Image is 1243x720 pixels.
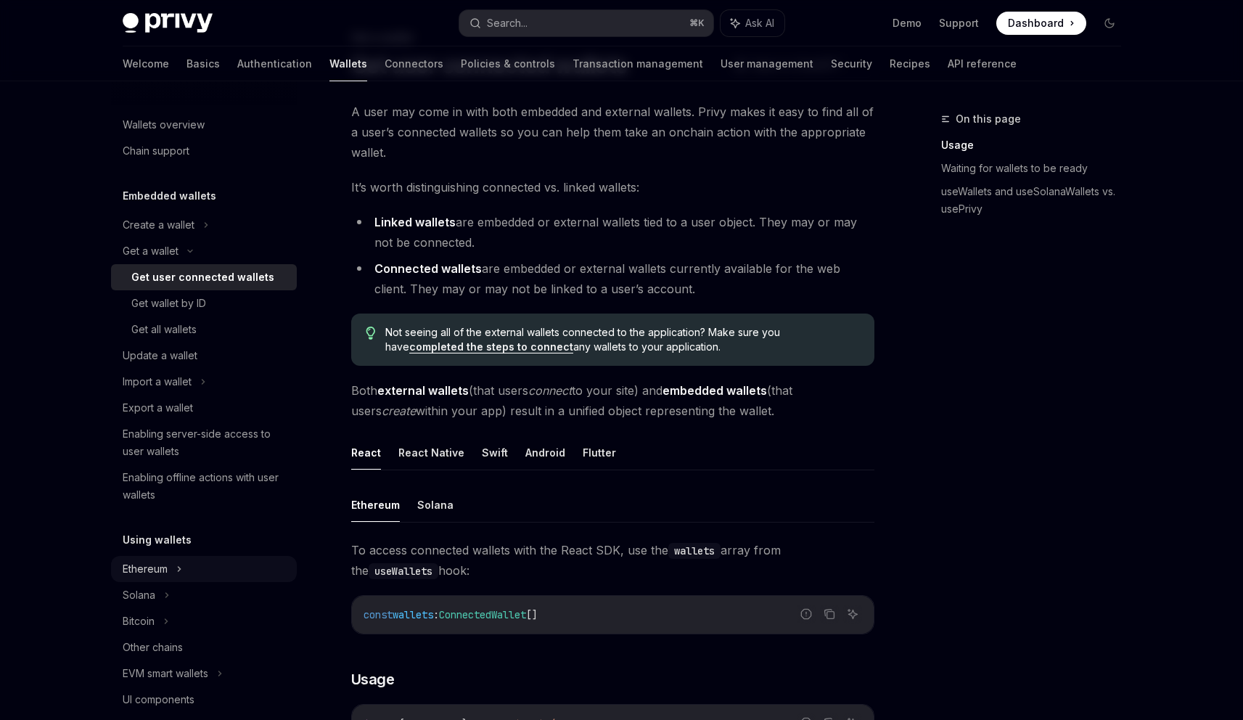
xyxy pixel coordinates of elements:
[721,46,813,81] a: User management
[123,116,205,134] div: Wallets overview
[374,261,482,276] strong: Connected wallets
[123,46,169,81] a: Welcome
[417,488,454,522] button: Solana
[123,531,192,549] h5: Using wallets
[668,543,721,559] code: wallets
[123,13,213,33] img: dark logo
[583,435,616,470] button: Flutter
[123,586,155,604] div: Solana
[123,560,168,578] div: Ethereum
[433,608,439,621] span: :
[369,563,438,579] code: useWallets
[820,605,839,623] button: Copy the contents from the code block
[939,16,979,30] a: Support
[385,325,859,354] span: Not seeing all of the external wallets connected to the application? Make sure you have any walle...
[745,16,774,30] span: Ask AI
[893,16,922,30] a: Demo
[890,46,930,81] a: Recipes
[351,380,874,421] span: Both (that users to your site) and (that users within your app) result in a unified object repres...
[385,46,443,81] a: Connectors
[351,540,874,581] span: To access connected wallets with the React SDK, use the array from the hook:
[123,639,183,656] div: Other chains
[123,242,179,260] div: Get a wallet
[351,488,400,522] button: Ethereum
[123,373,192,390] div: Import a wallet
[123,469,288,504] div: Enabling offline actions with user wallets
[237,46,312,81] a: Authentication
[123,142,189,160] div: Chain support
[351,177,874,197] span: It’s worth distinguishing connected vs. linked wallets:
[956,110,1021,128] span: On this page
[366,327,376,340] svg: Tip
[382,404,416,418] em: create
[111,634,297,660] a: Other chains
[111,421,297,465] a: Enabling server-side access to user wallets
[111,290,297,316] a: Get wallet by ID
[526,608,538,621] span: []
[398,435,464,470] button: React Native
[351,212,874,253] li: are embedded or external wallets tied to a user object. They may or may not be connected.
[374,215,456,229] strong: Linked wallets
[131,295,206,312] div: Get wallet by ID
[941,180,1133,221] a: useWallets and useSolanaWallets vs. usePrivy
[111,687,297,713] a: UI components
[393,608,433,621] span: wallets
[797,605,816,623] button: Report incorrect code
[123,216,194,234] div: Create a wallet
[351,258,874,299] li: are embedded or external wallets currently available for the web client. They may or may not be l...
[525,435,565,470] button: Android
[439,608,526,621] span: ConnectedWallet
[123,187,216,205] h5: Embedded wallets
[528,383,572,398] em: connect
[186,46,220,81] a: Basics
[111,465,297,508] a: Enabling offline actions with user wallets
[996,12,1086,35] a: Dashboard
[123,399,193,417] div: Export a wallet
[573,46,703,81] a: Transaction management
[123,425,288,460] div: Enabling server-side access to user wallets
[111,316,297,343] a: Get all wallets
[111,112,297,138] a: Wallets overview
[123,665,208,682] div: EVM smart wallets
[487,15,528,32] div: Search...
[941,157,1133,180] a: Waiting for wallets to be ready
[111,138,297,164] a: Chain support
[409,340,573,353] a: completed the steps to connect
[459,10,713,36] button: Search...⌘K
[131,321,197,338] div: Get all wallets
[1008,16,1064,30] span: Dashboard
[461,46,555,81] a: Policies & controls
[123,347,197,364] div: Update a wallet
[721,10,784,36] button: Ask AI
[351,669,395,690] span: Usage
[123,691,194,708] div: UI components
[482,435,508,470] button: Swift
[689,17,705,29] span: ⌘ K
[123,613,155,630] div: Bitcoin
[351,102,874,163] span: A user may come in with both embedded and external wallets. Privy makes it easy to find all of a ...
[843,605,862,623] button: Ask AI
[111,343,297,369] a: Update a wallet
[831,46,872,81] a: Security
[1098,12,1121,35] button: Toggle dark mode
[111,264,297,290] a: Get user connected wallets
[941,134,1133,157] a: Usage
[351,435,381,470] button: React
[662,383,767,398] strong: embedded wallets
[131,269,274,286] div: Get user connected wallets
[329,46,367,81] a: Wallets
[111,395,297,421] a: Export a wallet
[948,46,1017,81] a: API reference
[364,608,393,621] span: const
[377,383,469,398] strong: external wallets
